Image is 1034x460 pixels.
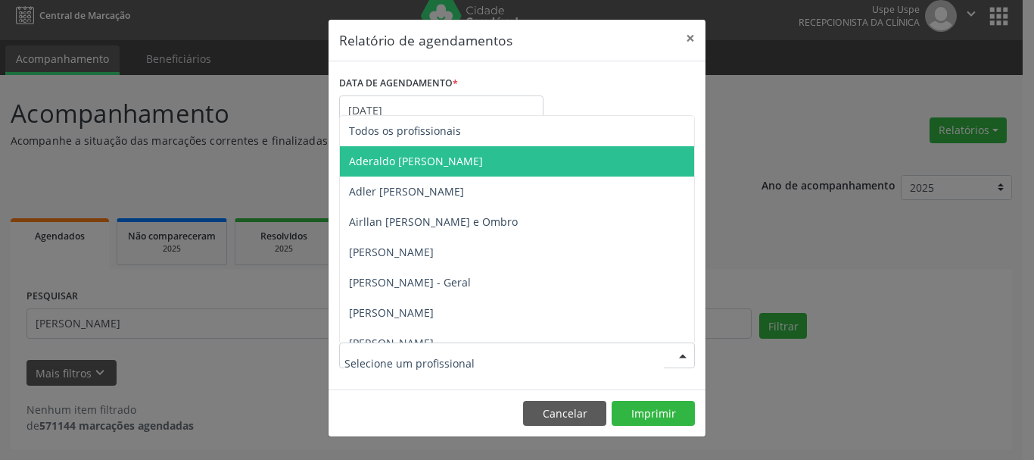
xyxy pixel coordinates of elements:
[339,95,543,126] input: Selecione uma data ou intervalo
[339,30,512,50] h5: Relatório de agendamentos
[612,401,695,427] button: Imprimir
[349,245,434,259] span: [PERSON_NAME]
[523,401,606,427] button: Cancelar
[349,124,461,138] span: Todos os profissionais
[344,348,664,378] input: Selecione um profissional
[349,184,464,199] span: Adler [PERSON_NAME]
[349,336,434,350] span: [PERSON_NAME]
[339,72,458,95] label: DATA DE AGENDAMENTO
[349,275,471,289] span: [PERSON_NAME] - Geral
[349,214,518,229] span: Airllan [PERSON_NAME] e Ombro
[349,305,434,320] span: [PERSON_NAME]
[349,154,483,168] span: Aderaldo [PERSON_NAME]
[675,20,705,57] button: Close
